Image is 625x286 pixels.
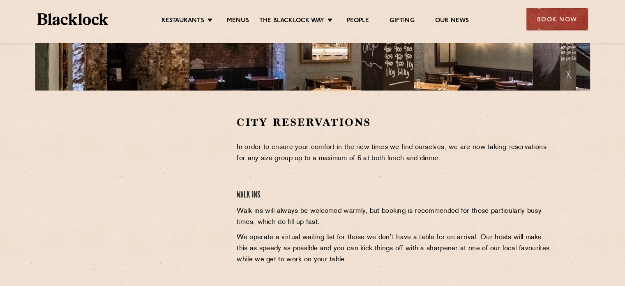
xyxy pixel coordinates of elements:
[526,8,588,30] div: Book Now
[435,17,469,26] a: Our News
[259,17,324,26] a: The Blacklock Way
[390,17,414,26] a: Gifting
[237,232,552,265] p: We operate a virtual waiting list for those we don’t have a table for on arrival. Our hosts will ...
[37,13,108,25] img: BL_Textured_Logo-footer-cropped.svg
[237,115,552,130] h2: City Reservations
[161,17,204,26] a: Restaurants
[237,206,552,228] p: Walk-ins will always be welcomed warmly, but booking is recommended for those particularly busy t...
[227,17,249,26] a: Menus
[237,190,552,201] h4: Walk Ins
[347,17,369,26] a: People
[103,115,195,239] iframe: OpenTable make booking widget
[237,142,552,164] p: In order to ensure your comfort in the new times we find ourselves, we are now taking reservation...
